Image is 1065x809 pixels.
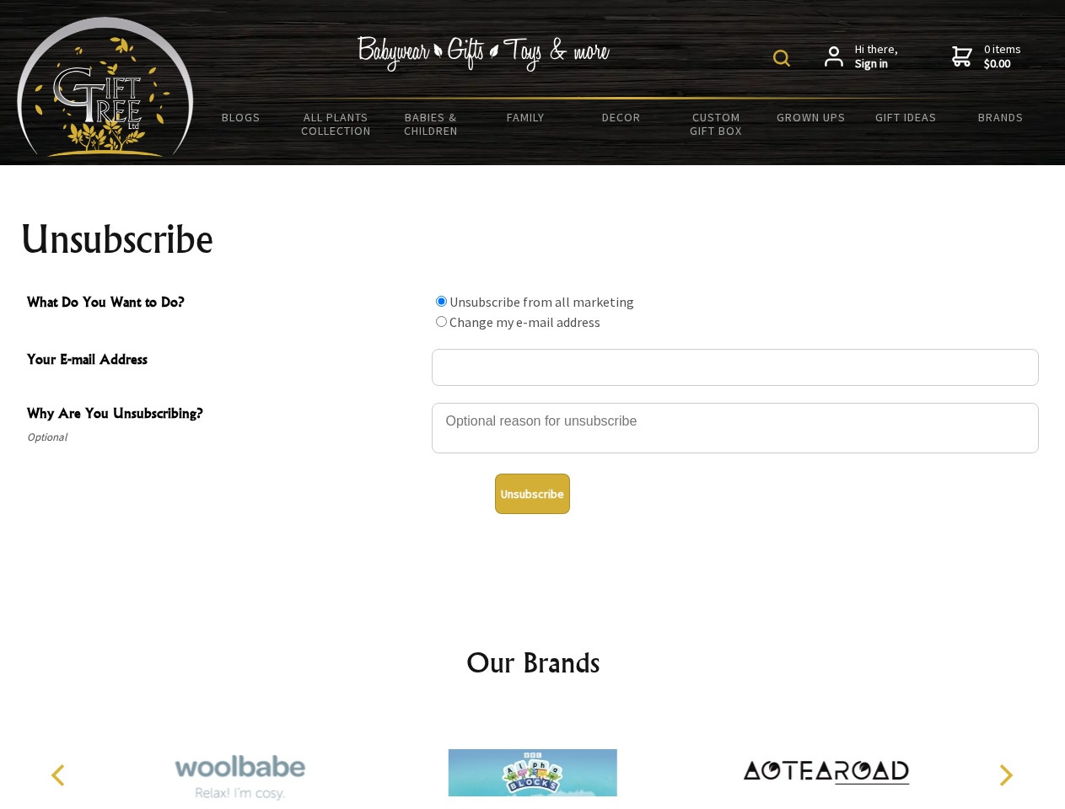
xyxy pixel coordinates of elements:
[669,99,764,148] a: Custom Gift Box
[479,99,574,135] a: Family
[194,99,289,135] a: BLOGS
[436,316,447,327] input: What Do You Want to Do?
[984,41,1021,72] span: 0 items
[27,292,423,316] span: What Do You Want to Do?
[358,36,610,72] img: Babywear - Gifts - Toys & more
[773,50,790,67] img: product search
[436,296,447,307] input: What Do You Want to Do?
[825,42,898,72] a: Hi there,Sign in
[20,219,1046,260] h1: Unsubscribe
[17,17,194,157] img: Babyware - Gifts - Toys and more...
[42,757,79,794] button: Previous
[34,642,1032,683] h2: Our Brands
[384,99,479,148] a: Babies & Children
[984,56,1021,72] strong: $0.00
[763,99,858,135] a: Grown Ups
[855,42,898,72] span: Hi there,
[987,757,1024,794] button: Next
[432,349,1039,386] input: Your E-mail Address
[27,427,423,447] span: Optional
[27,403,423,427] span: Why Are You Unsubscribing?
[858,99,954,135] a: Gift Ideas
[432,403,1039,453] textarea: Why Are You Unsubscribing?
[954,99,1049,135] a: Brands
[449,313,600,330] label: Change my e-mail address
[952,42,1021,72] a: 0 items$0.00
[289,99,385,148] a: All Plants Collection
[573,99,669,135] a: Decor
[449,293,634,310] label: Unsubscribe from all marketing
[855,56,898,72] strong: Sign in
[27,349,423,373] span: Your E-mail Address
[495,474,570,514] button: Unsubscribe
